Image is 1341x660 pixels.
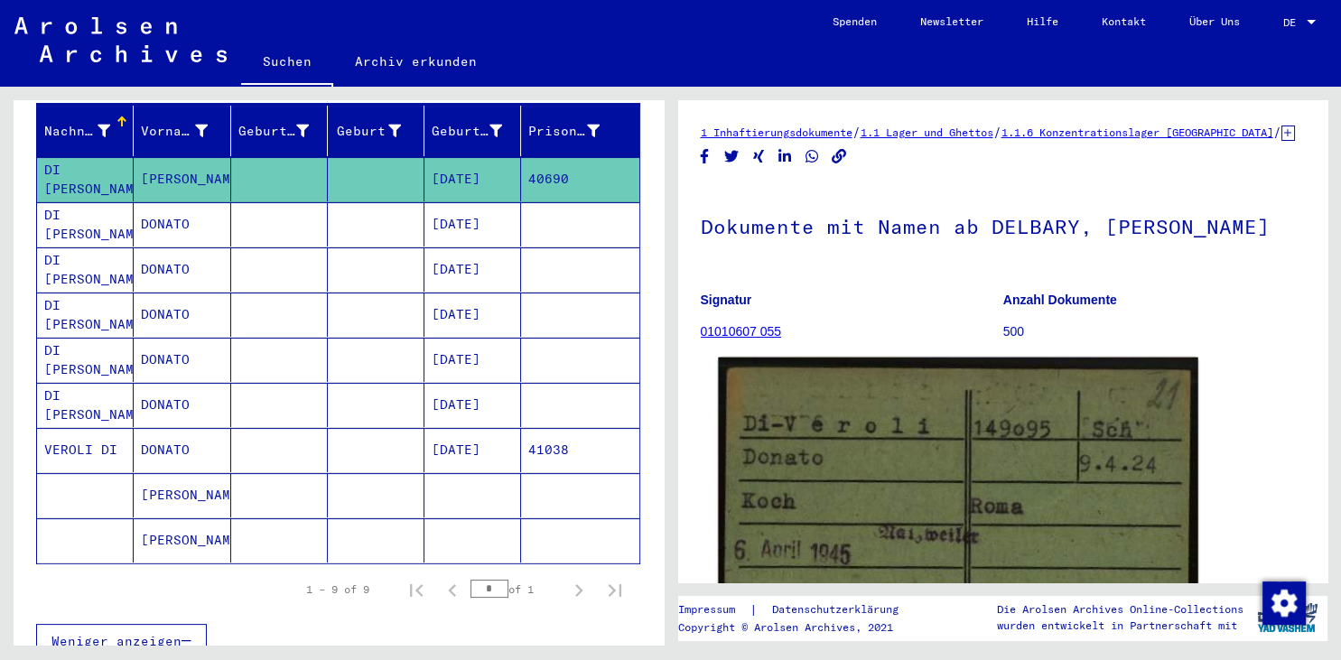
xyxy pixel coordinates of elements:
[44,116,133,145] div: Nachname
[597,572,633,608] button: Last page
[335,122,401,141] div: Geburt‏
[528,116,621,145] div: Prisoner #
[521,428,638,472] mat-cell: 41038
[470,581,561,598] div: of 1
[776,145,795,168] button: Share on LinkedIn
[134,247,230,292] mat-cell: DONATO
[141,116,229,145] div: Vorname
[1003,322,1305,341] p: 500
[134,157,230,201] mat-cell: [PERSON_NAME]
[1001,125,1273,139] a: 1.1.6 Konzentrationslager [GEOGRAPHIC_DATA]
[398,572,434,608] button: First page
[695,145,714,168] button: Share on Facebook
[134,202,230,246] mat-cell: DONATO
[722,145,741,168] button: Share on Twitter
[37,202,134,246] mat-cell: DI [PERSON_NAME]
[37,428,134,472] mat-cell: VEROLI DI
[432,116,525,145] div: Geburtsdatum
[328,106,424,156] mat-header-cell: Geburt‏
[678,600,920,619] div: |
[44,122,110,141] div: Nachname
[37,383,134,427] mat-cell: DI [PERSON_NAME]
[36,624,207,658] button: Weniger anzeigen
[37,157,134,201] mat-cell: DI [PERSON_NAME]
[1283,16,1303,29] span: DE
[333,40,498,83] a: Archiv erkunden
[997,601,1243,618] p: Die Arolsen Archives Online-Collections
[424,293,521,337] mat-cell: [DATE]
[238,116,331,145] div: Geburtsname
[701,125,852,139] a: 1 Inhaftierungsdokumente
[1253,595,1321,640] img: yv_logo.png
[701,324,782,339] a: 01010607 055
[528,122,599,141] div: Prisoner #
[306,581,369,598] div: 1 – 9 of 9
[141,122,207,141] div: Vorname
[678,619,920,636] p: Copyright © Arolsen Archives, 2021
[750,145,768,168] button: Share on Xing
[861,125,993,139] a: 1.1 Lager und Ghettos
[134,428,230,472] mat-cell: DONATO
[432,122,502,141] div: Geburtsdatum
[134,518,230,562] mat-cell: [PERSON_NAME]
[678,600,750,619] a: Impressum
[1262,581,1305,624] div: Zustimmung ändern
[424,106,521,156] mat-header-cell: Geburtsdatum
[14,17,227,62] img: Arolsen_neg.svg
[803,145,822,168] button: Share on WhatsApp
[993,124,1001,140] span: /
[424,383,521,427] mat-cell: [DATE]
[1262,581,1306,625] img: Zustimmung ändern
[134,473,230,517] mat-cell: [PERSON_NAME]
[37,247,134,292] mat-cell: DI [PERSON_NAME]
[37,293,134,337] mat-cell: DI [PERSON_NAME]
[1273,124,1281,140] span: /
[434,572,470,608] button: Previous page
[758,600,920,619] a: Datenschutzerklärung
[521,157,638,201] mat-cell: 40690
[241,40,333,87] a: Suchen
[134,383,230,427] mat-cell: DONATO
[37,106,134,156] mat-header-cell: Nachname
[424,202,521,246] mat-cell: [DATE]
[424,157,521,201] mat-cell: [DATE]
[134,338,230,382] mat-cell: DONATO
[134,293,230,337] mat-cell: DONATO
[424,247,521,292] mat-cell: [DATE]
[335,116,424,145] div: Geburt‏
[701,185,1306,265] h1: Dokumente mit Namen ab DELBARY, [PERSON_NAME]
[134,106,230,156] mat-header-cell: Vorname
[1003,293,1117,307] b: Anzahl Dokumente
[997,618,1243,634] p: wurden entwickelt in Partnerschaft mit
[521,106,638,156] mat-header-cell: Prisoner #
[231,106,328,156] mat-header-cell: Geburtsname
[51,633,182,649] span: Weniger anzeigen
[830,145,849,168] button: Copy link
[37,338,134,382] mat-cell: DI [PERSON_NAME]
[701,293,752,307] b: Signatur
[424,338,521,382] mat-cell: [DATE]
[561,572,597,608] button: Next page
[424,428,521,472] mat-cell: [DATE]
[852,124,861,140] span: /
[238,122,309,141] div: Geburtsname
